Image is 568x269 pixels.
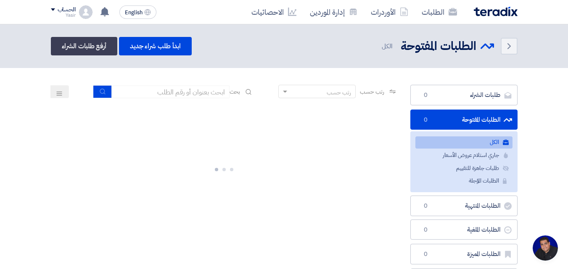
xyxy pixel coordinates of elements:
[415,149,513,162] a: جاري استلام عروض الأسعار
[51,13,76,18] div: Yasir
[474,7,518,16] img: Teradix logo
[119,5,156,19] button: English
[112,86,230,98] input: ابحث بعنوان أو رقم الطلب
[421,226,431,234] span: 0
[415,2,464,22] a: الطلبات
[415,136,513,149] a: الكل
[410,196,518,216] a: الطلبات المنتهية0
[125,10,143,16] span: English
[410,219,518,240] a: الطلبات الملغية0
[79,5,92,19] img: profile_test.png
[303,2,364,22] a: إدارة الموردين
[401,38,476,55] h2: الطلبات المفتوحة
[421,250,431,259] span: 0
[364,2,415,22] a: الأوردرات
[415,175,513,187] a: الطلبات المؤجلة
[230,87,240,96] span: بحث
[327,88,351,97] div: رتب حسب
[360,87,384,96] span: رتب حسب
[58,6,76,13] div: الحساب
[410,244,518,264] a: الطلبات المميزة0
[421,116,431,124] span: 0
[245,2,303,22] a: الاحصائيات
[382,42,394,51] span: الكل
[119,37,192,55] a: ابدأ طلب شراء جديد
[421,91,431,99] span: 0
[421,202,431,210] span: 0
[410,110,518,130] a: الطلبات المفتوحة0
[410,85,518,105] a: طلبات الشراء0
[51,37,117,55] a: أرفع طلبات الشراء
[533,235,558,261] div: Open chat
[415,162,513,175] a: طلبات جاهزة للتقييم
